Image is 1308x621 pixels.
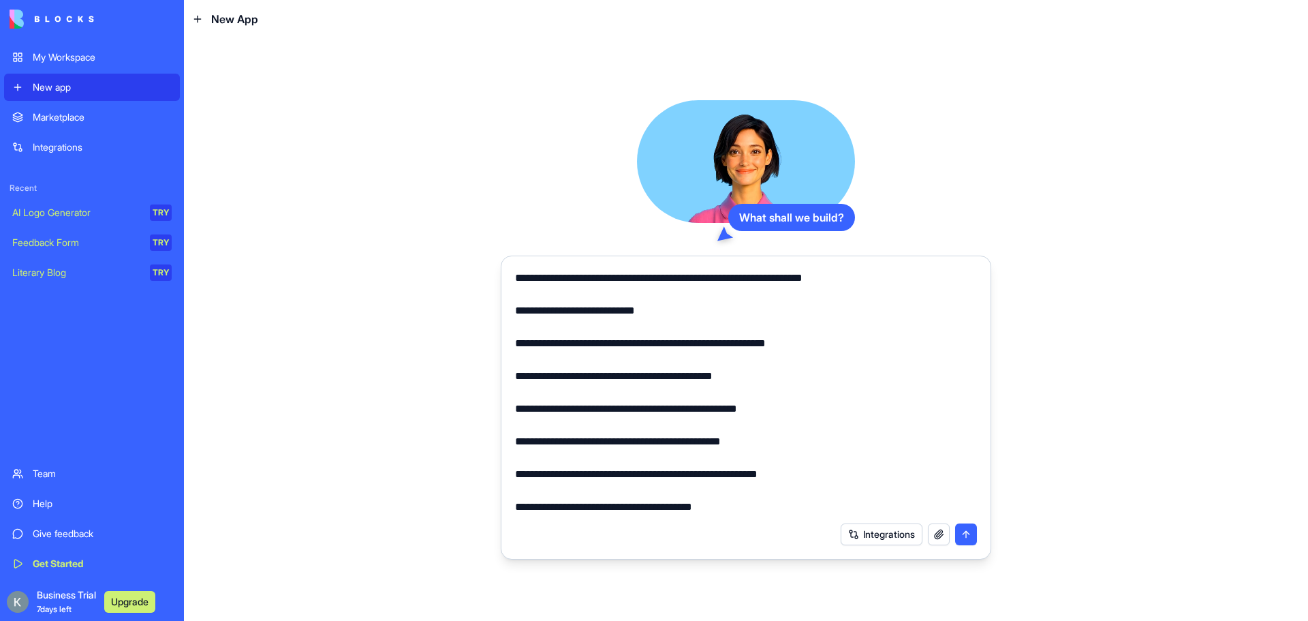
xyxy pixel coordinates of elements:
[33,140,172,154] div: Integrations
[12,266,140,279] div: Literary Blog
[4,460,180,487] a: Team
[4,229,180,256] a: Feedback FormTRY
[4,550,180,577] a: Get Started
[4,74,180,101] a: New app
[33,467,172,481] div: Team
[33,50,172,64] div: My Workspace
[4,199,180,226] a: AI Logo GeneratorTRY
[7,591,29,613] img: ACg8ocKuqQRGAxtSnDZe7UN3aAP5msJbJkiEc-EyPcruRFAyOQMCdw=s96-c
[4,183,180,194] span: Recent
[150,264,172,281] div: TRY
[33,80,172,94] div: New app
[150,234,172,251] div: TRY
[211,11,258,27] span: New App
[841,524,922,545] button: Integrations
[4,490,180,517] a: Help
[33,557,172,571] div: Get Started
[12,236,140,249] div: Feedback Form
[728,204,855,231] div: What shall we build?
[4,134,180,161] a: Integrations
[12,206,140,219] div: AI Logo Generator
[33,527,172,541] div: Give feedback
[33,110,172,124] div: Marketplace
[4,520,180,547] a: Give feedback
[10,10,94,29] img: logo
[104,591,155,613] button: Upgrade
[4,44,180,71] a: My Workspace
[4,259,180,286] a: Literary BlogTRY
[150,205,172,221] div: TRY
[33,497,172,511] div: Help
[37,588,96,616] span: Business Trial
[37,604,72,614] span: 7 days left
[4,104,180,131] a: Marketplace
